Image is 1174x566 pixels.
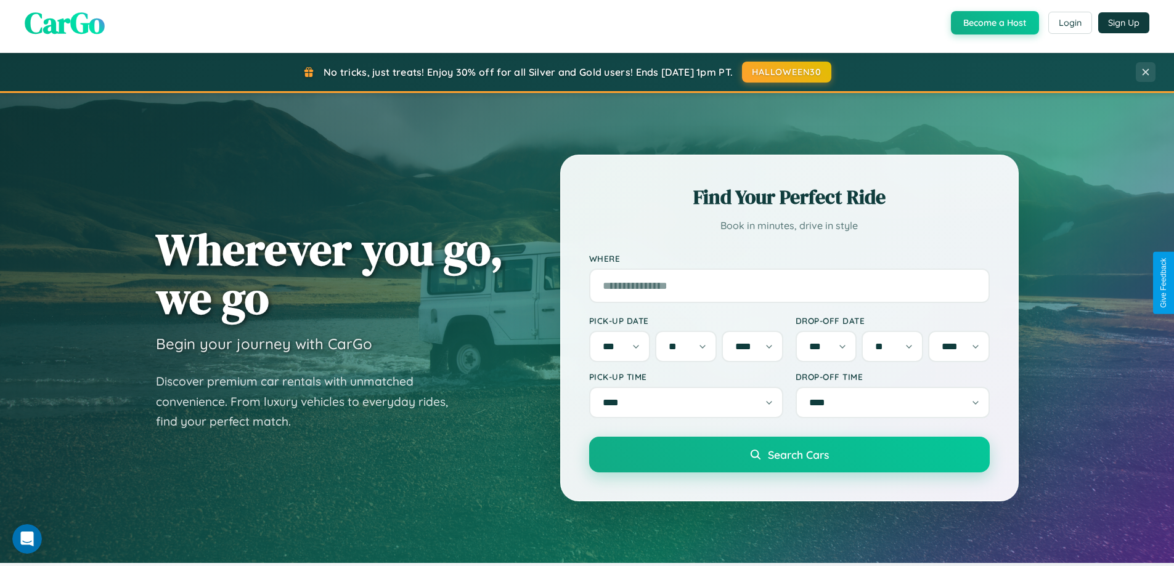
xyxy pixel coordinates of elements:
h3: Begin your journey with CarGo [156,334,372,353]
div: Give Feedback [1159,258,1168,308]
button: HALLOWEEN30 [742,62,831,83]
span: CarGo [25,2,105,43]
h1: Wherever you go, we go [156,225,503,322]
label: Drop-off Date [796,315,990,326]
iframe: Intercom live chat [12,524,42,554]
p: Book in minutes, drive in style [589,217,990,235]
label: Pick-up Date [589,315,783,326]
label: Drop-off Time [796,371,990,382]
span: Search Cars [768,448,829,461]
button: Search Cars [589,437,990,472]
p: Discover premium car rentals with unmatched convenience. From luxury vehicles to everyday rides, ... [156,371,464,432]
button: Login [1048,12,1092,34]
h2: Find Your Perfect Ride [589,184,990,211]
label: Where [589,253,990,264]
label: Pick-up Time [589,371,783,382]
span: No tricks, just treats! Enjoy 30% off for all Silver and Gold users! Ends [DATE] 1pm PT. [324,66,733,78]
button: Sign Up [1098,12,1149,33]
button: Become a Host [951,11,1039,34]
